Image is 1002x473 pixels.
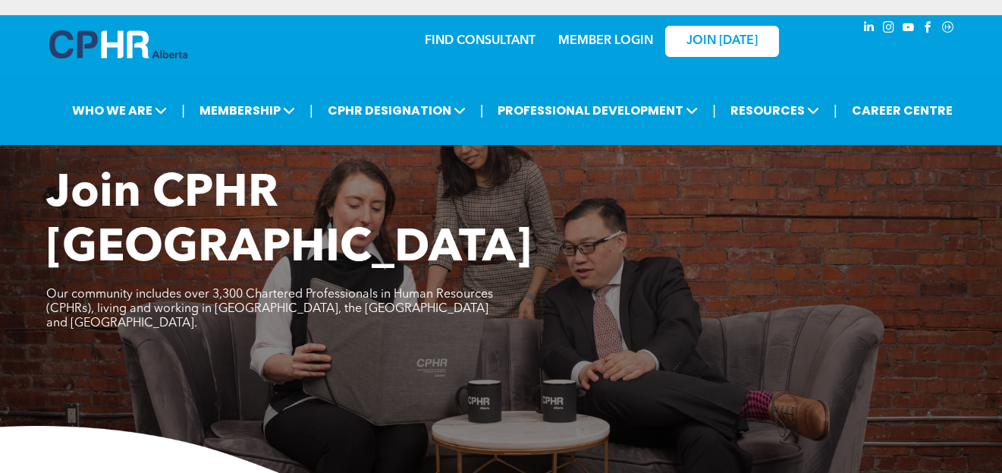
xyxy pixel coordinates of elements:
[493,96,702,125] span: PROFESSIONAL DEVELOPMENT
[558,35,653,47] a: MEMBER LOGIN
[323,96,470,125] span: CPHR DESIGNATION
[195,96,300,125] span: MEMBERSHIP
[940,19,956,39] a: Social network
[847,96,957,125] a: CAREER CENTRE
[881,19,897,39] a: instagram
[425,35,536,47] a: FIND CONSULTANT
[900,19,917,39] a: youtube
[46,172,532,272] span: Join CPHR [GEOGRAPHIC_DATA]
[920,19,937,39] a: facebook
[686,34,758,49] span: JOIN [DATE]
[181,95,185,126] li: |
[712,95,716,126] li: |
[665,26,779,57] a: JOIN [DATE]
[726,96,824,125] span: RESOURCES
[309,95,313,126] li: |
[861,19,878,39] a: linkedin
[49,30,187,58] img: A blue and white logo for cp alberta
[46,289,493,330] span: Our community includes over 3,300 Chartered Professionals in Human Resources (CPHRs), living and ...
[834,95,837,126] li: |
[480,95,484,126] li: |
[68,96,171,125] span: WHO WE ARE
